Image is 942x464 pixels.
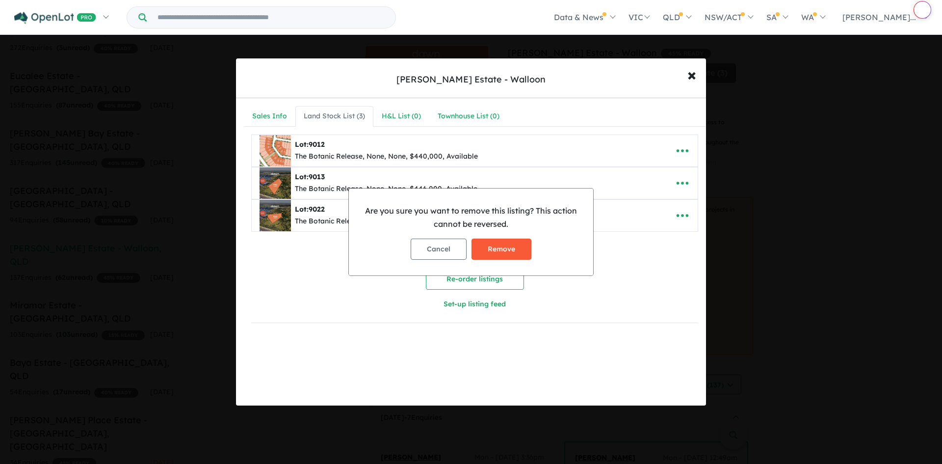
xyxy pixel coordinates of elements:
p: Are you sure you want to remove this listing? This action cannot be reversed. [357,204,585,231]
img: Openlot PRO Logo White [14,12,96,24]
button: Cancel [411,239,467,260]
input: Try estate name, suburb, builder or developer [149,7,393,28]
span: [PERSON_NAME]... [842,12,916,22]
button: Remove [471,239,531,260]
